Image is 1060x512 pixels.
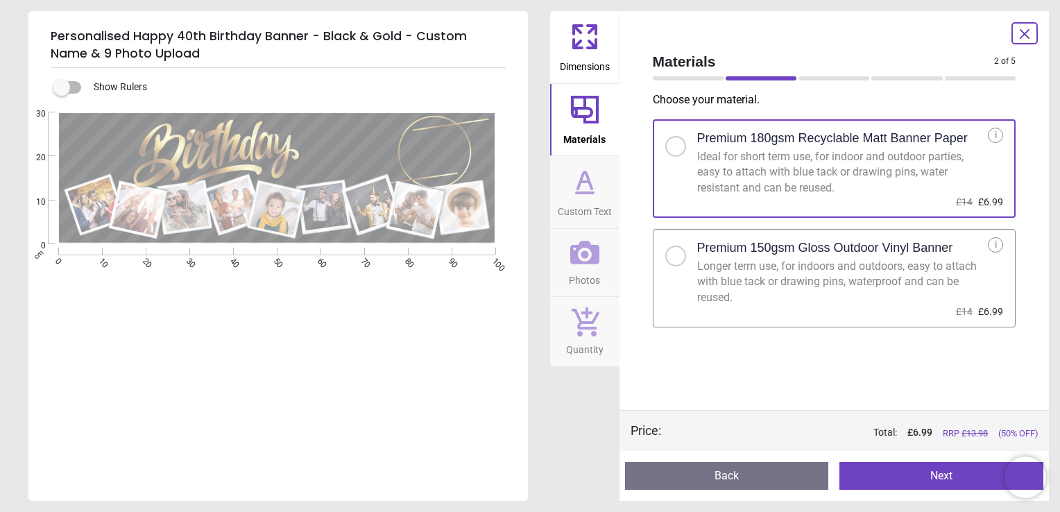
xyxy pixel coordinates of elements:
span: £ 13.98 [961,428,988,438]
span: £6.99 [978,306,1003,317]
span: RRP [943,427,988,440]
button: Back [625,462,829,490]
span: £14 [956,306,973,317]
p: Choose your material . [653,92,1027,108]
span: 0 [19,240,46,252]
span: Custom Text [558,198,612,219]
div: Ideal for short term use, for indoor and outdoor parties, easy to attach with blue tack or drawin... [697,149,989,196]
button: Photos [550,229,619,297]
span: Photos [569,267,600,288]
span: Dimensions [560,53,610,74]
span: £14 [956,196,973,207]
span: Quantity [566,336,604,357]
button: Quantity [550,297,619,366]
iframe: Brevo live chat [1005,456,1046,498]
button: Dimensions [550,11,619,83]
div: Longer term use, for indoors and outdoors, easy to attach with blue tack or drawing pins, waterpr... [697,259,989,305]
h5: Personalised Happy 40th Birthday Banner - Black & Gold - Custom Name & 9 Photo Upload [51,22,506,68]
button: Next [839,462,1043,490]
span: £6.99 [978,196,1003,207]
div: Total: [682,426,1038,440]
span: 6.99 [913,427,932,438]
h2: Premium 180gsm Recyclable Matt Banner Paper [697,130,968,147]
span: (50% OFF) [998,427,1038,440]
div: i [988,237,1003,253]
button: Custom Text [550,156,619,228]
div: Price : [631,422,661,439]
button: Materials [550,84,619,156]
span: 10 [19,196,46,208]
span: 2 of 5 [994,56,1016,67]
span: 30 [19,108,46,120]
div: i [988,128,1003,143]
span: Materials [563,126,606,147]
span: Materials [653,51,995,71]
span: £ [907,426,932,440]
span: 20 [19,152,46,164]
div: Show Rulers [62,79,528,96]
h2: Premium 150gsm Gloss Outdoor Vinyl Banner [697,239,953,257]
